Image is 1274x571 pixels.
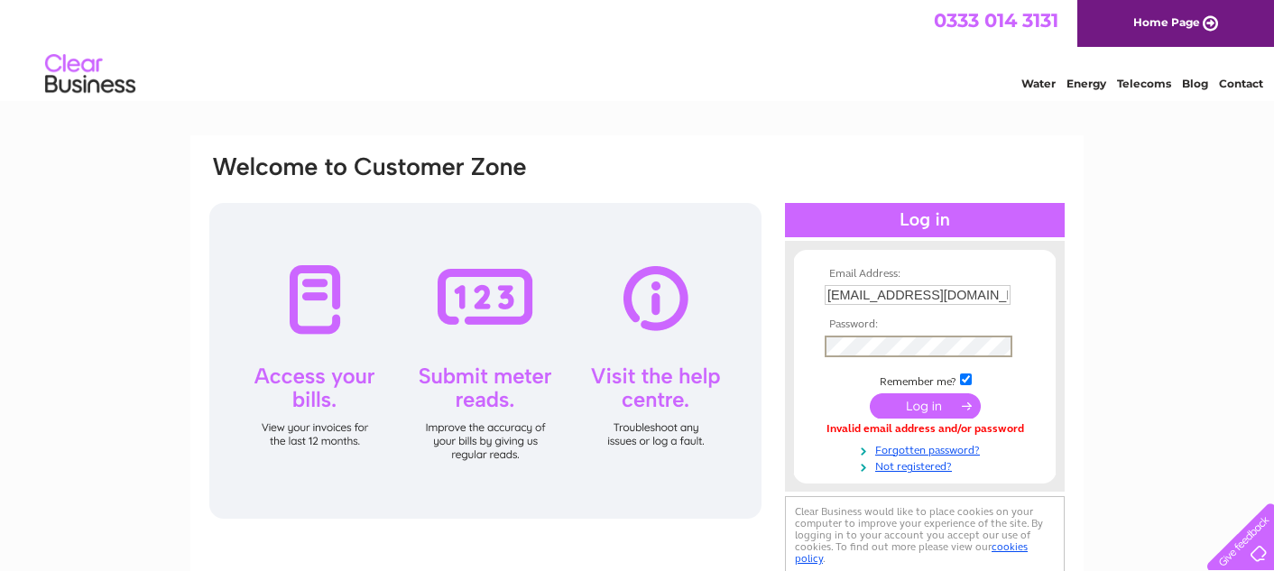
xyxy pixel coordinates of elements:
a: Forgotten password? [825,440,1029,457]
td: Remember me? [820,371,1029,389]
a: Blog [1182,77,1208,90]
a: Telecoms [1117,77,1171,90]
div: Clear Business is a trading name of Verastar Limited (registered in [GEOGRAPHIC_DATA] No. 3667643... [212,10,1065,87]
a: 0333 014 3131 [934,9,1058,32]
img: logo.png [44,47,136,102]
input: Submit [870,393,981,419]
a: Not registered? [825,456,1029,474]
th: Password: [820,318,1029,331]
a: Water [1021,77,1056,90]
a: cookies policy [795,540,1028,565]
a: Contact [1219,77,1263,90]
div: Invalid email address and/or password [825,423,1025,436]
th: Email Address: [820,268,1029,281]
a: Energy [1066,77,1106,90]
